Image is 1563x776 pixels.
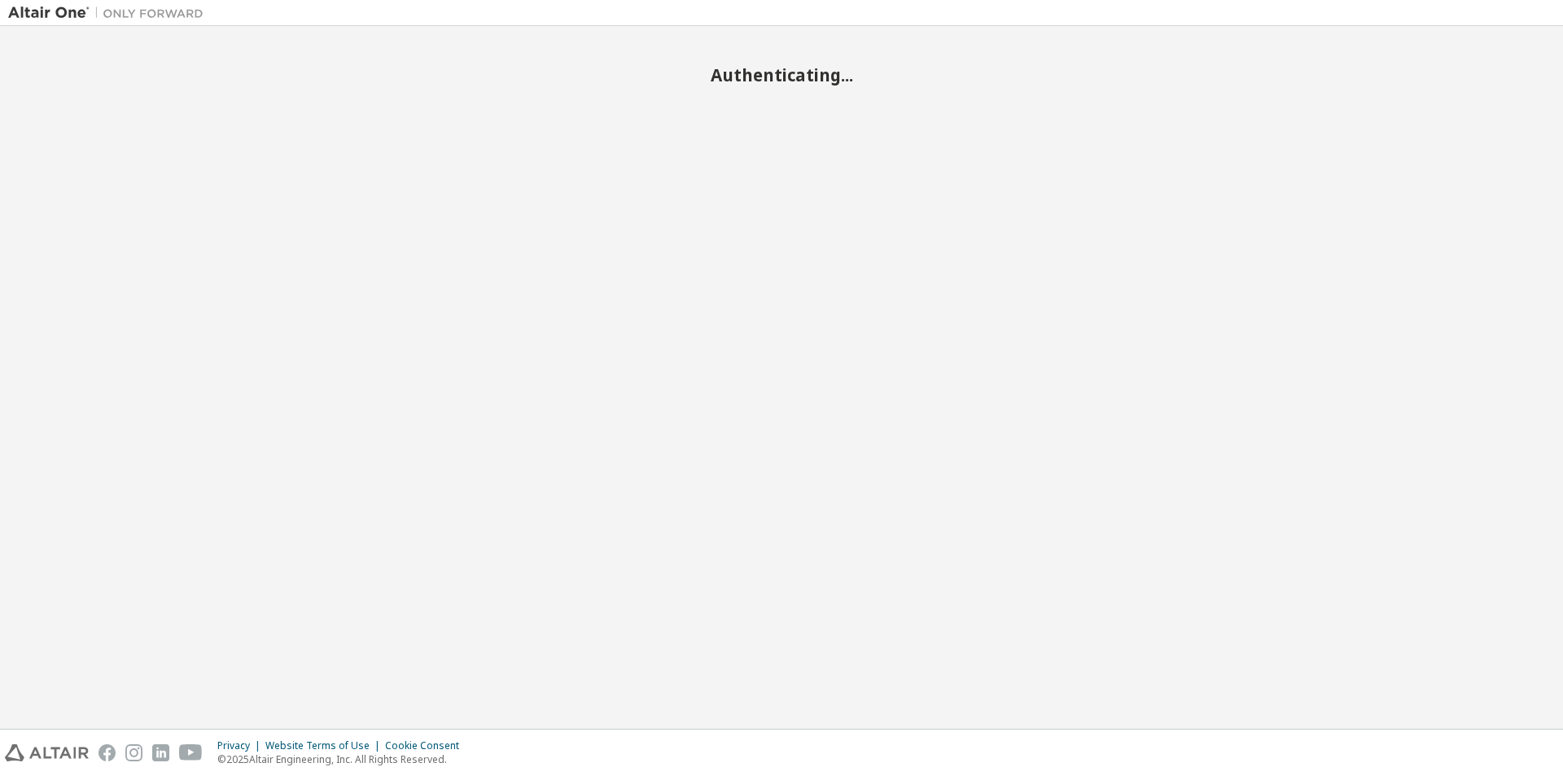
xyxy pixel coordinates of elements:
[265,739,385,752] div: Website Terms of Use
[385,739,469,752] div: Cookie Consent
[5,744,89,761] img: altair_logo.svg
[152,744,169,761] img: linkedin.svg
[125,744,142,761] img: instagram.svg
[99,744,116,761] img: facebook.svg
[8,5,212,21] img: Altair One
[217,739,265,752] div: Privacy
[8,64,1555,85] h2: Authenticating...
[217,752,469,766] p: © 2025 Altair Engineering, Inc. All Rights Reserved.
[179,744,203,761] img: youtube.svg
